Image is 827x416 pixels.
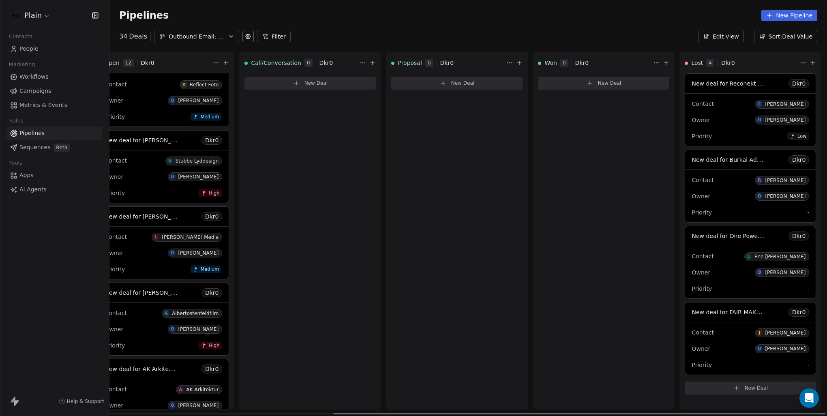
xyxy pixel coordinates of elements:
[10,9,52,22] button: Plain
[19,73,49,81] span: Workflows
[598,80,621,86] span: New Deal
[251,59,301,67] span: Call/Conversation
[129,32,147,41] span: Deals
[104,59,119,67] span: Open
[692,79,772,87] span: New deal for Reconekt I ApS
[745,385,768,391] span: New Deal
[6,84,103,98] a: Campaigns
[169,32,225,41] div: Outbound Email: Enkeltmandsvirksomhed (SDR)
[758,269,761,276] div: O
[105,114,125,120] span: Priority
[758,177,761,184] div: R
[807,208,809,217] span: -
[692,269,710,276] span: Owner
[692,101,713,107] span: Contact
[6,99,103,112] a: Metrics & Events
[179,386,182,393] div: A
[172,311,219,316] div: Albertostenfeldfilm
[685,52,798,73] div: Lost4Dkr0
[792,232,806,240] span: Dkr 0
[758,117,761,123] div: O
[209,190,219,196] span: High
[692,362,712,368] span: Priority
[691,59,703,67] span: Lost
[105,386,126,392] span: Contact
[544,59,557,67] span: Won
[244,52,358,73] div: Call/Conversation0Dkr0
[685,73,816,146] div: New deal for Reconekt I ApSDkr0ContactC[PERSON_NAME]OwnerO[PERSON_NAME]PriorityLow
[176,158,219,164] div: Stubbe Lyddesign
[765,270,806,275] div: [PERSON_NAME]
[105,402,123,409] span: Owner
[67,398,104,405] span: Help & Support
[105,365,180,373] span: New deal for AK Arkitektur
[6,42,103,56] a: People
[706,59,714,67] span: 4
[24,10,42,21] span: Plain
[11,11,21,20] img: Plain-Logo-Tile.png
[205,289,219,297] span: Dkr 0
[178,326,219,332] div: [PERSON_NAME]
[765,330,806,336] div: [PERSON_NAME]
[190,82,219,88] div: Reflect Foto
[162,234,219,240] div: [PERSON_NAME] Media
[759,330,760,336] div: J
[105,97,123,104] span: Owner
[119,32,147,41] div: 34
[6,141,103,154] a: SequencesBeta
[685,382,816,395] button: New Deal
[98,283,229,356] div: New deal for [PERSON_NAME] (Albertostenfieldfilm)Dkr0ContactAAlbertostenfeldfilmOwnerO[PERSON_NAM...
[698,31,744,42] button: Edit View
[178,174,219,180] div: [PERSON_NAME]
[168,158,171,164] div: S
[6,183,103,196] a: AI Agents
[105,250,123,256] span: Owner
[5,30,36,43] span: Contacts
[807,285,809,293] span: -
[141,59,154,67] span: Dkr 0
[178,250,219,256] div: [PERSON_NAME]
[792,79,806,88] span: Dkr 0
[560,59,568,67] span: 0
[54,144,70,152] span: Beta
[692,329,713,336] span: Contact
[440,59,454,67] span: Dkr 0
[171,250,174,256] div: O
[105,326,123,332] span: Owner
[98,206,229,279] div: New deal for [PERSON_NAME] MediaDkr0ContactL[PERSON_NAME] MediaOwnerO[PERSON_NAME]PriorityMedium
[98,130,229,203] div: New deal for [PERSON_NAME] (Stubbelyd)Dkr0ContactSStubbe LyddesignOwnerO[PERSON_NAME]PriorityHigh
[792,308,806,316] span: Dkr 0
[19,45,39,53] span: People
[425,59,433,67] span: 0
[105,212,208,220] span: New deal for [PERSON_NAME] Media
[758,345,761,352] div: O
[765,101,806,107] div: [PERSON_NAME]
[5,58,39,71] span: Marketing
[6,157,26,169] span: Tools
[6,127,103,140] a: Pipelines
[244,77,376,90] button: New Deal
[257,31,291,42] button: Filter
[692,209,712,216] span: Priority
[105,234,126,240] span: Contact
[201,114,219,120] span: Medium
[538,52,651,73] div: Won0Dkr0
[692,177,713,183] span: Contact
[304,59,313,67] span: 0
[391,77,523,90] button: New Deal
[105,81,126,88] span: Contact
[123,59,134,67] span: 12
[799,388,819,408] div: Open Intercom Messenger
[792,156,806,164] span: Dkr 0
[165,310,168,317] div: A
[171,97,174,104] div: O
[19,171,34,180] span: Apps
[6,169,103,182] a: Apps
[692,232,773,240] span: New deal for One Power ApS
[6,70,103,84] a: Workflows
[758,193,761,199] div: O
[765,178,806,183] div: [PERSON_NAME]
[205,212,219,221] span: Dkr 0
[685,302,816,375] div: New deal for FAIR MAKERS ApSDkr0ContactJ[PERSON_NAME]OwnerO[PERSON_NAME]Priority-
[692,156,786,163] span: New deal for Burkal Advisory ApS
